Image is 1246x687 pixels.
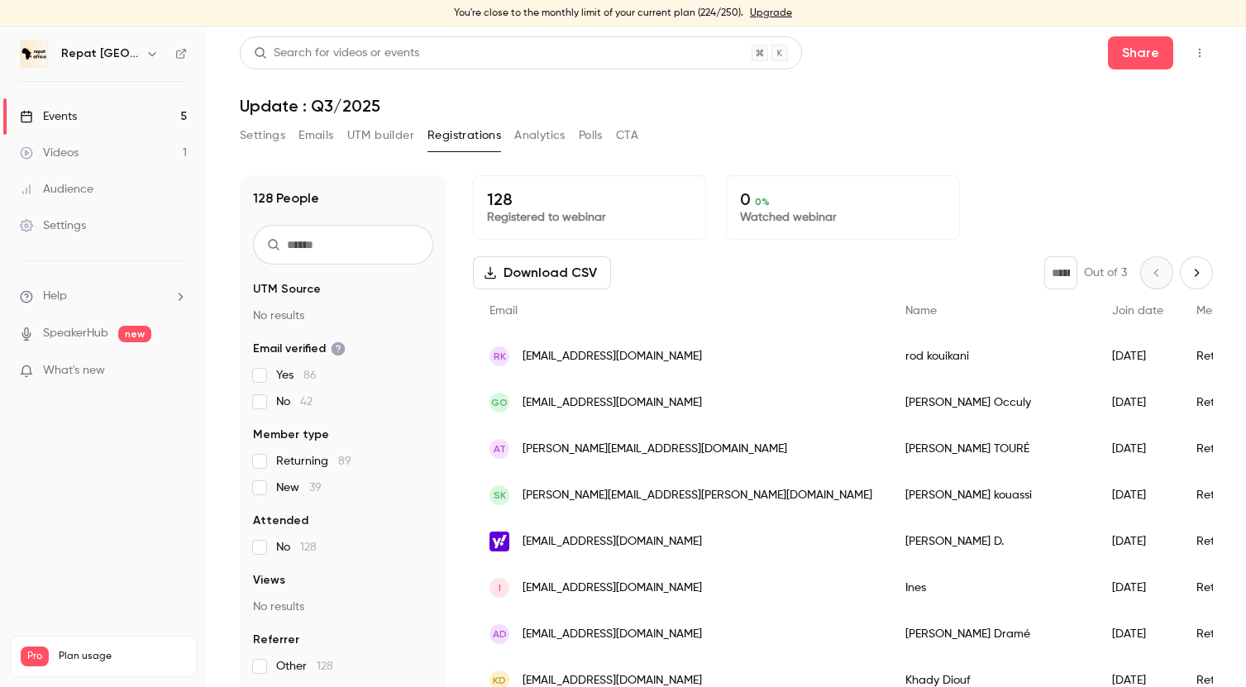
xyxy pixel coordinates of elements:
[1096,426,1180,472] div: [DATE]
[473,256,611,289] button: Download CSV
[59,650,186,663] span: Plan usage
[1180,256,1213,289] button: Next page
[254,45,419,62] div: Search for videos or events
[20,145,79,161] div: Videos
[889,518,1096,565] div: [PERSON_NAME] D.
[616,122,638,149] button: CTA
[889,379,1096,426] div: [PERSON_NAME] Occuly
[1096,333,1180,379] div: [DATE]
[740,189,945,209] p: 0
[298,122,333,149] button: Emails
[889,611,1096,657] div: [PERSON_NAME] Dramé
[276,658,333,675] span: Other
[167,364,187,379] iframe: Noticeable Trigger
[1096,518,1180,565] div: [DATE]
[487,209,692,226] p: Registered to webinar
[276,453,351,470] span: Returning
[889,565,1096,611] div: Ines
[523,626,702,643] span: [EMAIL_ADDRESS][DOMAIN_NAME]
[487,189,692,209] p: 128
[20,217,86,234] div: Settings
[494,349,506,364] span: rk
[491,395,508,410] span: GO
[20,288,187,305] li: help-dropdown-opener
[300,396,313,408] span: 42
[338,456,351,467] span: 89
[889,472,1096,518] div: [PERSON_NAME] kouassi
[317,661,333,672] span: 128
[494,441,506,456] span: AT
[523,348,702,365] span: [EMAIL_ADDRESS][DOMAIN_NAME]
[43,362,105,379] span: What's new
[240,122,285,149] button: Settings
[253,308,433,324] p: No results
[489,532,509,551] img: yahoo.fr
[253,341,346,357] span: Email verified
[905,305,937,317] span: Name
[240,96,1213,116] h1: Update : Q3/2025
[43,288,67,305] span: Help
[253,599,433,615] p: No results
[253,281,321,298] span: UTM Source
[523,441,787,458] span: [PERSON_NAME][EMAIL_ADDRESS][DOMAIN_NAME]
[499,580,501,595] span: I
[1096,565,1180,611] div: [DATE]
[253,572,285,589] span: Views
[253,632,299,648] span: Referrer
[523,533,702,551] span: [EMAIL_ADDRESS][DOMAIN_NAME]
[276,479,322,496] span: New
[493,627,507,642] span: AD
[1096,379,1180,426] div: [DATE]
[523,580,702,597] span: [EMAIL_ADDRESS][DOMAIN_NAME]
[740,209,945,226] p: Watched webinar
[523,394,702,412] span: [EMAIL_ADDRESS][DOMAIN_NAME]
[276,367,317,384] span: Yes
[20,181,93,198] div: Audience
[1096,472,1180,518] div: [DATE]
[494,488,506,503] span: sk
[579,122,603,149] button: Polls
[523,487,872,504] span: [PERSON_NAME][EMAIL_ADDRESS][PERSON_NAME][DOMAIN_NAME]
[61,45,139,62] h6: Repat [GEOGRAPHIC_DATA]
[750,7,792,20] a: Upgrade
[20,108,77,125] div: Events
[303,370,317,381] span: 86
[253,427,329,443] span: Member type
[427,122,501,149] button: Registrations
[253,281,433,675] section: facet-groups
[889,426,1096,472] div: [PERSON_NAME] TOURÉ
[43,325,108,342] a: SpeakerHub
[1112,305,1163,317] span: Join date
[489,305,518,317] span: Email
[347,122,414,149] button: UTM builder
[514,122,566,149] button: Analytics
[1084,265,1127,281] p: Out of 3
[1108,36,1173,69] button: Share
[276,394,313,410] span: No
[118,326,151,342] span: new
[21,646,49,666] span: Pro
[889,333,1096,379] div: rod kouikani
[253,188,319,208] h1: 128 People
[21,41,47,67] img: Repat Africa
[309,482,322,494] span: 39
[755,196,770,208] span: 0 %
[1096,611,1180,657] div: [DATE]
[300,541,317,553] span: 128
[276,539,317,556] span: No
[253,513,308,529] span: Attended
